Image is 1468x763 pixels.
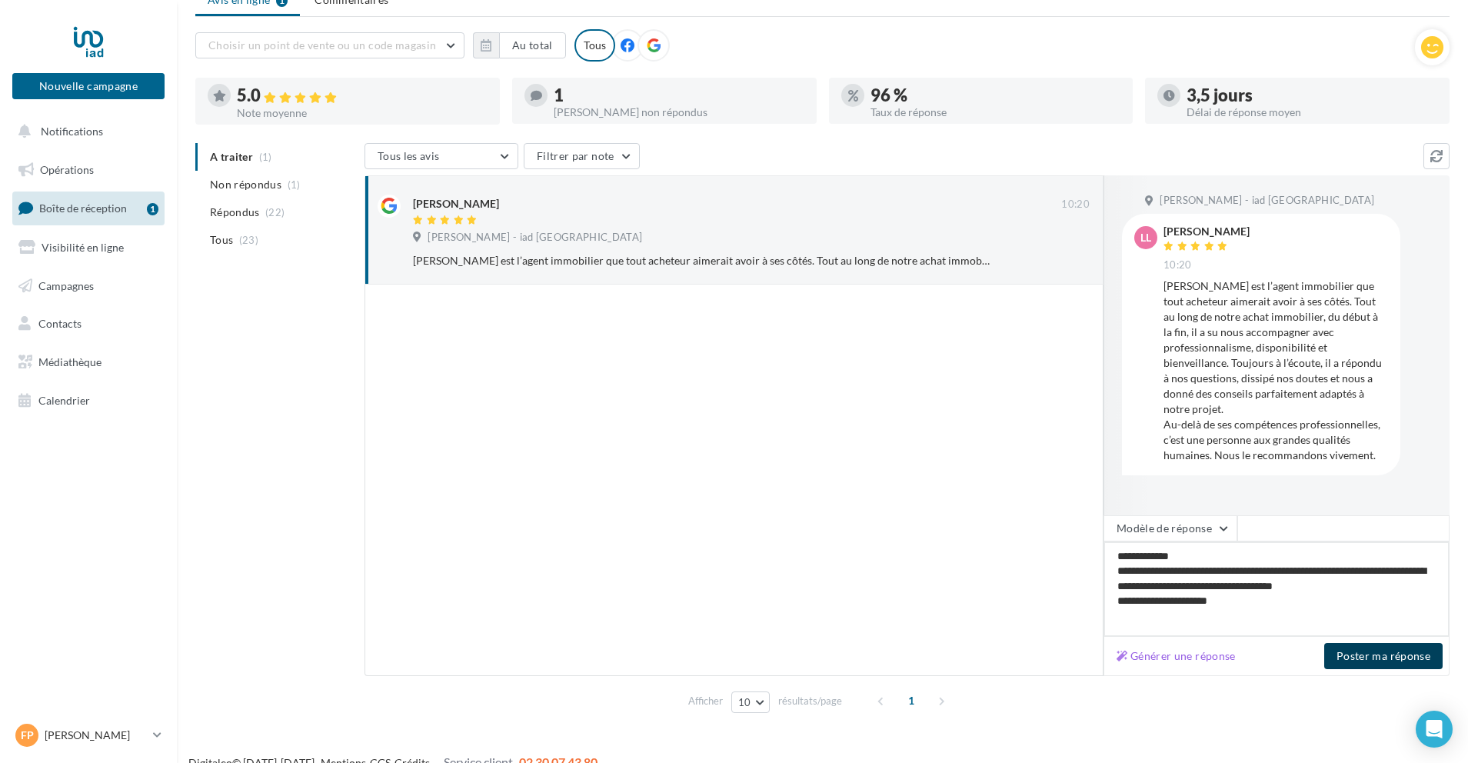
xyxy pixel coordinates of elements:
button: Notifications [9,115,161,148]
span: Choisir un point de vente ou un code magasin [208,38,436,52]
span: 10:20 [1163,258,1192,272]
span: Visibilité en ligne [42,241,124,254]
div: 3,5 jours [1187,87,1437,104]
a: Calendrier [9,385,168,417]
div: 5.0 [237,87,488,105]
button: Modèle de réponse [1103,515,1237,541]
div: Note moyenne [237,108,488,118]
div: [PERSON_NAME] [1163,226,1250,237]
span: Médiathèque [38,355,102,368]
button: Générer une réponse [1110,647,1242,665]
div: 1 [147,203,158,215]
div: [PERSON_NAME] est l’agent immobilier que tout acheteur aimerait avoir à ses côtés. Tout au long d... [413,253,990,268]
span: Répondus [210,205,260,220]
div: 96 % [870,87,1121,104]
span: (1) [288,178,301,191]
button: Au total [473,32,566,58]
span: 1 [899,688,924,713]
div: Délai de réponse moyen [1187,107,1437,118]
div: [PERSON_NAME] est l’agent immobilier que tout acheteur aimerait avoir à ses côtés. Tout au long d... [1163,278,1388,463]
button: Nouvelle campagne [12,73,165,99]
div: Open Intercom Messenger [1416,711,1453,748]
a: FP [PERSON_NAME] [12,721,165,750]
span: (22) [265,206,285,218]
span: Afficher [688,694,723,708]
span: [PERSON_NAME] - iad [GEOGRAPHIC_DATA] [1160,194,1374,208]
span: Tous les avis [378,149,440,162]
span: résultats/page [778,694,842,708]
div: [PERSON_NAME] [413,196,499,212]
a: Visibilité en ligne [9,232,168,264]
span: Non répondus [210,177,281,192]
span: Contacts [38,317,82,330]
p: [PERSON_NAME] [45,728,147,743]
div: [PERSON_NAME] non répondus [554,107,804,118]
div: Tous [574,29,615,62]
button: Filtrer par note [524,143,640,169]
div: Taux de réponse [870,107,1121,118]
a: Boîte de réception1 [9,192,168,225]
span: Boîte de réception [39,202,127,215]
div: 1 [554,87,804,104]
button: Tous les avis [365,143,518,169]
button: Au total [499,32,566,58]
span: FP [21,728,34,743]
span: 10:20 [1061,198,1090,212]
span: (23) [239,234,258,246]
span: Tous [210,232,233,248]
span: LL [1140,230,1151,245]
a: Opérations [9,154,168,186]
button: Poster ma réponse [1324,643,1443,669]
a: Contacts [9,308,168,340]
span: Calendrier [38,394,90,407]
span: Notifications [41,125,103,138]
button: 10 [731,691,771,713]
a: Campagnes [9,270,168,302]
span: Opérations [40,163,94,176]
button: Choisir un point de vente ou un code magasin [195,32,464,58]
span: Campagnes [38,278,94,292]
a: Médiathèque [9,346,168,378]
span: [PERSON_NAME] - iad [GEOGRAPHIC_DATA] [428,231,642,245]
span: 10 [738,696,751,708]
